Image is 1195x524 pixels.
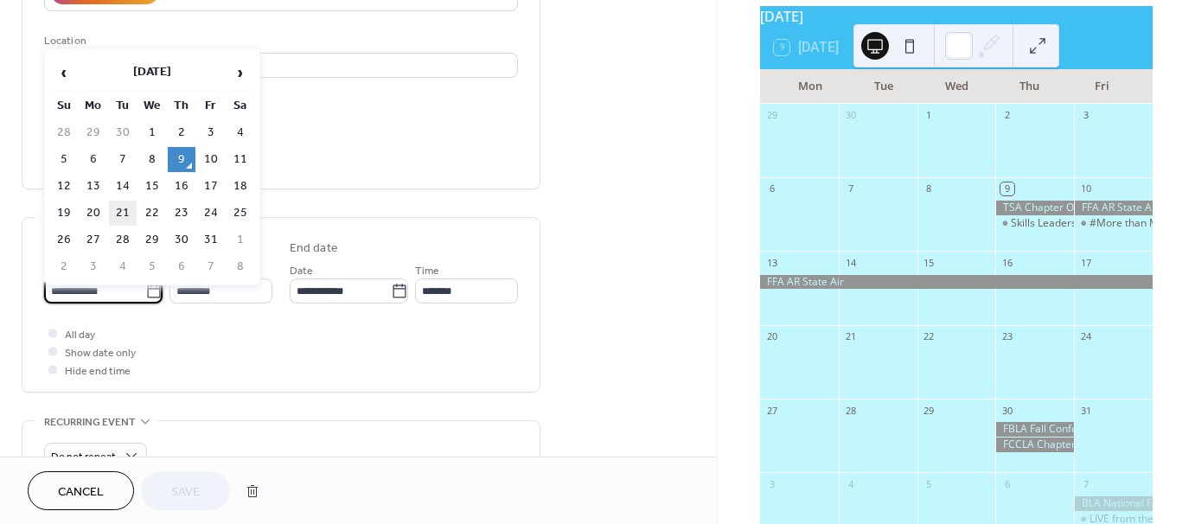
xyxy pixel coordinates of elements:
[923,330,936,343] div: 22
[1000,182,1013,195] div: 9
[765,256,778,269] div: 13
[65,362,131,380] span: Hide end time
[995,201,1074,215] div: TSA Chapter Officer Leadership Academy
[227,93,254,118] th: Sa
[765,404,778,417] div: 27
[1090,216,1178,231] div: #More than Music
[844,404,857,417] div: 28
[1079,256,1092,269] div: 17
[290,240,338,258] div: End date
[1000,109,1013,122] div: 2
[227,254,254,279] td: 8
[197,174,225,199] td: 17
[80,254,107,279] td: 3
[50,174,78,199] td: 12
[227,55,253,90] span: ›
[774,69,847,104] div: Mon
[168,254,195,279] td: 6
[290,262,313,280] span: Date
[44,413,136,431] span: Recurring event
[923,182,936,195] div: 8
[995,438,1074,452] div: FCCLA Chapter Officer Event
[168,174,195,199] td: 16
[109,93,137,118] th: Tu
[227,227,254,252] td: 1
[138,120,166,145] td: 1
[109,120,137,145] td: 30
[923,109,936,122] div: 1
[765,477,778,490] div: 3
[80,147,107,172] td: 6
[168,201,195,226] td: 23
[109,254,137,279] td: 4
[58,483,104,502] span: Cancel
[51,55,77,90] span: ‹
[50,120,78,145] td: 28
[1011,216,1150,231] div: Skills Leadership Conference
[760,275,1153,290] div: FFA AR State Air
[227,201,254,226] td: 25
[844,256,857,269] div: 14
[995,422,1074,437] div: FBLA Fall Conference
[1000,404,1013,417] div: 30
[923,404,936,417] div: 29
[844,109,857,122] div: 30
[80,227,107,252] td: 27
[50,147,78,172] td: 5
[80,120,107,145] td: 29
[1074,201,1153,215] div: FFA AR State Air
[138,93,166,118] th: We
[168,227,195,252] td: 30
[765,182,778,195] div: 6
[168,93,195,118] th: Th
[920,69,993,104] div: Wed
[1066,69,1139,104] div: Fri
[1079,109,1092,122] div: 3
[51,447,116,467] span: Do not repeat
[415,262,439,280] span: Time
[227,174,254,199] td: 18
[765,330,778,343] div: 20
[138,254,166,279] td: 5
[1000,330,1013,343] div: 23
[109,227,137,252] td: 28
[227,120,254,145] td: 4
[1079,330,1092,343] div: 24
[1079,477,1092,490] div: 7
[50,227,78,252] td: 26
[50,93,78,118] th: Su
[44,32,514,50] div: Location
[197,254,225,279] td: 7
[993,69,1065,104] div: Thu
[109,201,137,226] td: 21
[65,326,95,344] span: All day
[65,344,136,362] span: Show date only
[844,330,857,343] div: 21
[50,254,78,279] td: 2
[765,109,778,122] div: 29
[923,256,936,269] div: 15
[227,147,254,172] td: 11
[760,6,1153,27] div: [DATE]
[1074,496,1153,511] div: BLA National Fall Conference
[1079,404,1092,417] div: 31
[138,147,166,172] td: 8
[847,69,920,104] div: Tue
[109,147,137,172] td: 7
[197,147,225,172] td: 10
[995,216,1074,231] div: Skills Leadership Conference
[80,201,107,226] td: 20
[80,93,107,118] th: Mo
[1074,216,1153,231] div: #More than Music
[923,477,936,490] div: 5
[138,227,166,252] td: 29
[1000,256,1013,269] div: 16
[28,471,134,510] button: Cancel
[844,182,857,195] div: 7
[197,227,225,252] td: 31
[197,93,225,118] th: Fr
[197,201,225,226] td: 24
[50,201,78,226] td: 19
[138,174,166,199] td: 15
